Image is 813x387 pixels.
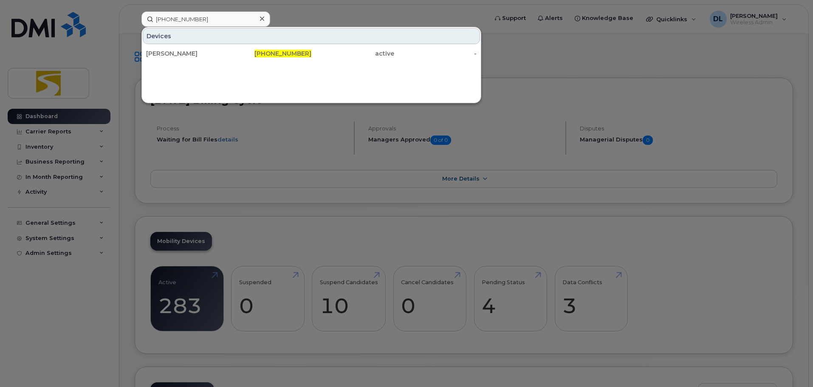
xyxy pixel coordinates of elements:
div: [PERSON_NAME] [146,49,229,58]
span: [PHONE_NUMBER] [254,50,311,57]
div: - [394,49,477,58]
div: Devices [143,28,480,44]
div: active [311,49,394,58]
a: [PERSON_NAME][PHONE_NUMBER]active- [143,46,480,61]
